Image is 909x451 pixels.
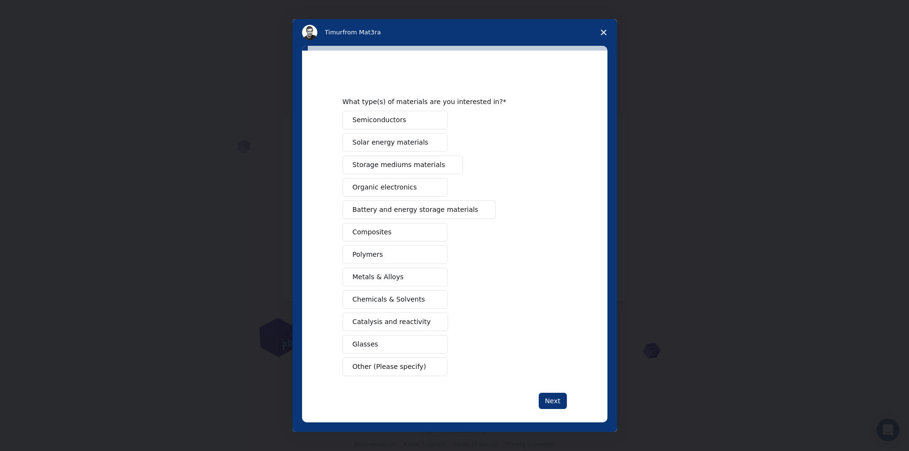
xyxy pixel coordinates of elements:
[353,272,404,282] span: Metals & Alloys
[353,137,428,147] span: Solar energy materials
[353,205,479,215] span: Battery and energy storage materials
[325,29,343,36] span: Timur
[353,317,431,327] span: Catalysis and reactivity
[343,268,448,286] button: Metals & Alloys
[343,111,448,129] button: Semiconductors
[353,294,425,304] span: Chemicals & Solvents
[353,227,392,237] span: Composites
[353,160,445,170] span: Storage mediums materials
[343,178,448,197] button: Organic electronics
[343,97,553,106] div: What type(s) of materials are you interested in?
[343,335,448,354] button: Glasses
[353,250,383,260] span: Polymers
[343,245,448,264] button: Polymers
[343,290,448,309] button: Chemicals & Solvents
[353,362,426,372] span: Other (Please specify)
[302,25,317,40] img: Profile image for Timur
[343,223,448,241] button: Composites
[343,200,496,219] button: Battery and energy storage materials
[343,29,381,36] span: from Mat3ra
[353,115,407,125] span: Semiconductors
[343,156,463,174] button: Storage mediums materials
[353,339,378,349] span: Glasses
[353,182,417,192] span: Organic electronics
[343,313,449,331] button: Catalysis and reactivity
[539,393,567,409] button: Next
[590,19,617,46] span: Close survey
[19,7,53,15] span: Support
[343,133,448,152] button: Solar energy materials
[343,357,448,376] button: Other (Please specify)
